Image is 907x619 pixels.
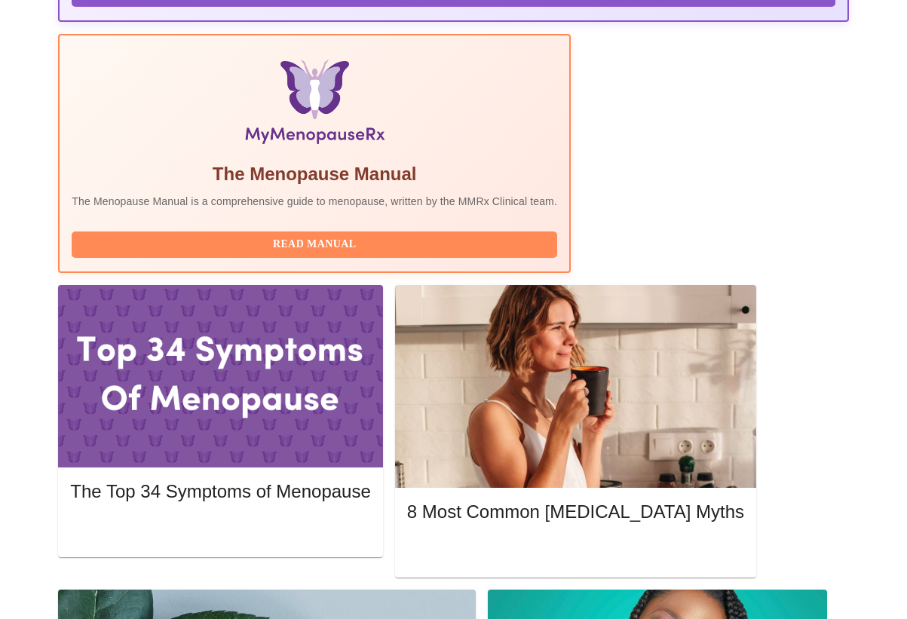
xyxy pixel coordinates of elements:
[72,237,561,250] a: Read Manual
[70,480,370,504] h5: The Top 34 Symptoms of Menopause
[85,521,355,540] span: Read More
[70,522,374,535] a: Read More
[407,538,744,565] button: Read More
[70,517,370,544] button: Read More
[72,194,557,209] p: The Menopause Manual is a comprehensive guide to menopause, written by the MMRx Clinical team.
[422,542,729,561] span: Read More
[72,162,557,186] h5: The Menopause Manual
[407,544,748,556] a: Read More
[87,235,542,254] span: Read Manual
[407,500,744,524] h5: 8 Most Common [MEDICAL_DATA] Myths
[149,60,480,150] img: Menopause Manual
[72,231,557,258] button: Read Manual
